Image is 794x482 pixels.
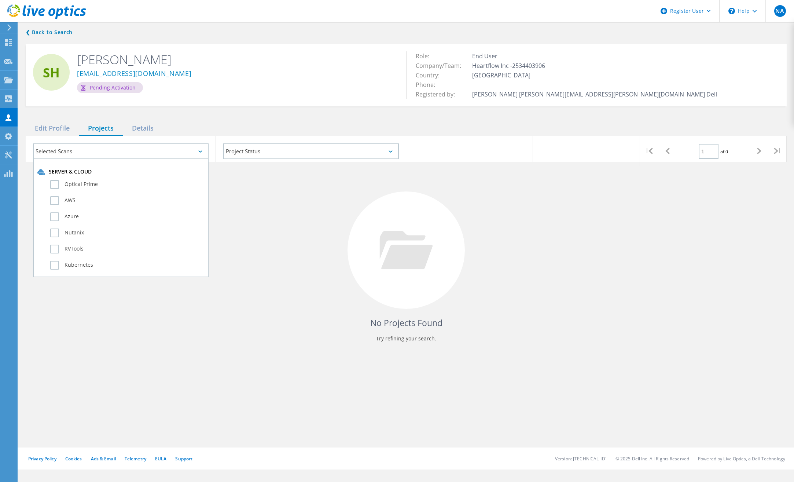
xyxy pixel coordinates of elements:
a: Cookies [65,456,82,462]
td: End User [470,51,719,61]
div: Pending Activation [77,82,143,93]
span: Registered by: [416,90,462,98]
svg: \n [728,8,735,14]
div: | [640,136,658,166]
span: Phone: [416,81,442,89]
li: © 2025 Dell Inc. All Rights Reserved [615,456,689,462]
span: Country: [416,71,447,79]
span: NA [775,8,784,14]
p: Try refining your search. [33,333,779,344]
a: Privacy Policy [28,456,56,462]
label: Nutanix [50,229,204,237]
h4: No Projects Found [33,317,779,329]
span: SH [43,66,60,79]
label: RVTools [50,245,204,253]
a: Support [175,456,192,462]
div: Server & Cloud [37,168,204,176]
label: Kubernetes [50,261,204,270]
td: [GEOGRAPHIC_DATA] [470,70,719,80]
div: Projects [79,121,123,136]
a: Back to search [26,28,73,37]
label: Optical Prime [50,180,204,189]
span: Company/Team: [416,62,468,70]
div: Details [123,121,163,136]
td: [PERSON_NAME] [PERSON_NAME][EMAIL_ADDRESS][PERSON_NAME][DOMAIN_NAME] Dell [470,90,719,99]
span: of 0 [720,149,728,155]
a: Live Optics Dashboard [7,15,86,21]
label: AWS [50,196,204,205]
span: Role: [416,52,437,60]
li: Version: [TECHNICAL_ID] [555,456,607,462]
label: Azure [50,212,204,221]
div: Selected Scans [33,143,209,159]
a: [EMAIL_ADDRESS][DOMAIN_NAME] [77,70,192,78]
h2: [PERSON_NAME] [77,51,395,67]
a: EULA [155,456,166,462]
a: Ads & Email [91,456,116,462]
div: Edit Profile [26,121,79,136]
span: Heartflow Inc -2534403906 [472,62,552,70]
li: Powered by Live Optics, a Dell Technology [698,456,785,462]
div: Project Status [223,143,399,159]
a: Telemetry [125,456,146,462]
div: | [768,136,787,166]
